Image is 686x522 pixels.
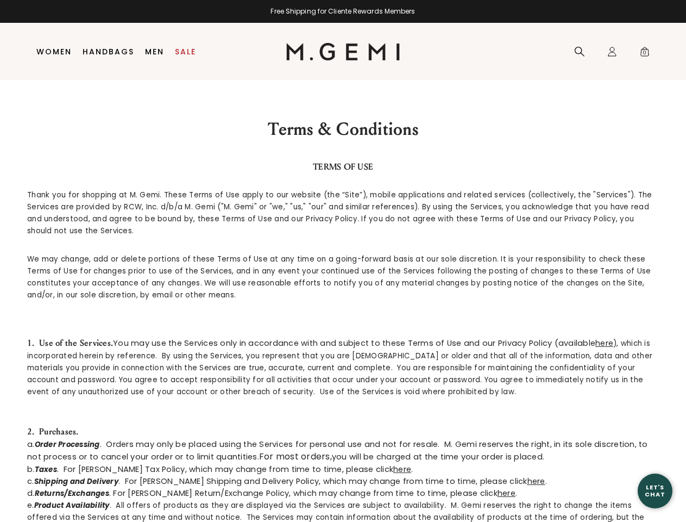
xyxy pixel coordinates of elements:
span: For most orders, [259,450,332,463]
span: c. [27,476,34,487]
a: Women [36,47,72,56]
a: here [595,338,613,349]
span: . [411,464,413,475]
a: Handbags [83,47,134,56]
span: d. [27,488,35,499]
img: M.Gemi [286,43,400,60]
span: . [515,488,517,499]
span: . Orders may only be placed using the Services for personal use and not for resale. M. Gemi reser... [27,439,648,462]
a: here [393,464,411,475]
span: you will be charged at the time your order is placed. [332,451,544,462]
span: Shipping and Delivery [34,476,118,487]
span: e. [27,500,34,511]
span: . For [PERSON_NAME] Tax Policy, which may change from time to time, please click [57,464,393,475]
span: ), which is incorporated herein by reference. By using the Services, you represent that you are [... [27,338,652,397]
span: We may change, add or delete portions of these Terms of Use at any time on a going-forward basis ... [27,254,651,300]
span: 1. Use of the Services. [27,338,113,348]
a: here [527,476,545,487]
span: Taxes [35,464,57,475]
span: b. [27,464,35,475]
span: Thank you for shopping at M. Gemi. These Terms of Use apply to our website (the “Site”), mobile a... [27,190,652,236]
a: Men [145,47,164,56]
span: TERMS OF USE [313,161,373,172]
span: 0 [639,48,650,59]
span: . For [PERSON_NAME] Shipping and Delivery Policy, which may change from time to time, please click [118,476,527,487]
span: . [545,476,547,487]
a: Sale [175,47,196,56]
span: 2. Purchases. [27,426,79,437]
span: Returns/Exchanges [35,488,109,499]
span: Product Availability [34,500,110,511]
div: Let's Chat [638,484,672,498]
span: Order Processing [35,439,100,450]
a: here [498,488,515,499]
span: Terms & Conditions [268,119,418,140]
span: a. [27,439,35,450]
span: . For [PERSON_NAME] Return/Exchange Policy, which may change from time to time, please click [109,488,498,499]
span: You may use the Services only in accordance with and subject to these Terms of Use and our Privac... [113,338,595,349]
